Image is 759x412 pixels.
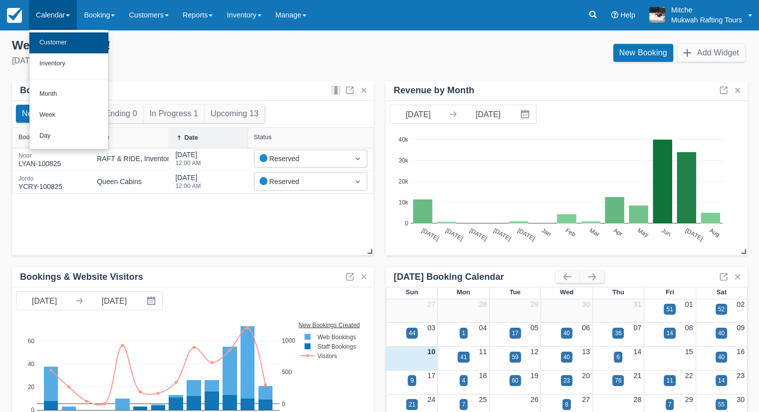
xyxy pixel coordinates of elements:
[20,271,143,283] div: Bookings & Website Visitors
[737,324,745,332] a: 09
[530,300,538,308] a: 29
[512,376,518,385] div: 60
[457,288,470,296] span: Mon
[18,176,62,192] div: YCRY-100825
[633,396,641,404] a: 28
[29,30,109,150] ul: Calendar
[582,396,590,404] a: 27
[718,329,725,338] div: 40
[685,300,693,308] a: 01
[99,105,143,123] button: Ending 0
[685,396,693,404] a: 29
[737,300,745,308] a: 02
[479,396,487,404] a: 25
[409,329,415,338] div: 44
[460,105,516,123] input: End Date
[175,150,201,172] div: [DATE]
[175,183,201,189] div: 12:00 AM
[633,348,641,356] a: 14
[427,348,435,356] a: 10
[615,329,621,338] div: 36
[7,8,22,23] img: checkfront-main-nav-mini-logo.png
[582,324,590,332] a: 06
[560,288,573,296] span: Wed
[530,324,538,332] a: 05
[29,84,108,105] a: Month
[29,105,108,126] a: Week
[633,372,641,380] a: 21
[175,173,201,195] div: [DATE]
[717,288,727,296] span: Sat
[737,396,745,404] a: 30
[18,134,41,141] div: Booking
[18,157,61,161] a: Noor LYAN-100825
[582,372,590,380] a: 20
[530,396,538,404] a: 26
[563,353,570,362] div: 40
[462,400,466,409] div: 7
[29,53,108,74] a: Inventory
[353,177,363,187] span: Dropdown icon
[718,376,725,385] div: 14
[612,288,624,296] span: Thu
[460,353,467,362] div: 41
[390,105,446,123] input: Start Date
[616,353,620,362] div: 6
[20,85,104,96] div: Bookings by Month
[254,134,272,141] div: Status
[530,372,538,380] a: 19
[671,15,742,25] p: Mukwah Rafting Tours
[512,329,518,338] div: 17
[12,38,372,53] div: Welcome , Mitche !
[685,348,693,356] a: 15
[479,300,487,308] a: 28
[685,324,693,332] a: 08
[462,329,466,338] div: 1
[97,177,142,187] div: Queen Cabins
[620,11,635,19] span: Help
[18,176,62,182] div: Jordo
[29,126,108,147] a: Day
[666,305,673,314] div: 51
[29,32,108,53] a: Customer
[18,153,61,169] div: LYAN-100825
[479,324,487,332] a: 04
[649,7,665,23] img: A1
[18,180,62,184] a: Jordo YCRY-100825
[427,372,435,380] a: 17
[175,160,201,166] div: 12:00 AM
[410,376,414,385] div: 9
[666,288,674,296] span: Fri
[611,11,618,18] i: Help
[615,376,621,385] div: 76
[677,44,745,62] button: Add Widget
[530,348,538,356] a: 12
[737,372,745,380] a: 23
[718,353,725,362] div: 40
[718,305,725,314] div: 52
[509,288,520,296] span: Tue
[394,271,555,283] div: [DATE] Booking Calendar
[406,288,418,296] span: Sun
[479,372,487,380] a: 18
[184,134,198,141] div: Date
[298,321,360,328] text: New Bookings Created
[18,153,61,159] div: Noor
[353,154,363,164] span: Dropdown icon
[668,400,672,409] div: 7
[394,85,474,96] div: Revenue by Month
[582,348,590,356] a: 13
[144,105,204,123] button: In Progress 1
[582,300,590,308] a: 30
[512,353,518,362] div: 59
[462,376,466,385] div: 4
[259,153,344,164] div: Reserved
[666,376,673,385] div: 11
[142,292,162,310] button: Interact with the calendar and add the check-in date for your trip.
[666,329,673,338] div: 14
[427,324,435,332] a: 03
[718,400,725,409] div: 55
[737,348,745,356] a: 16
[565,400,568,409] div: 8
[409,400,415,409] div: 21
